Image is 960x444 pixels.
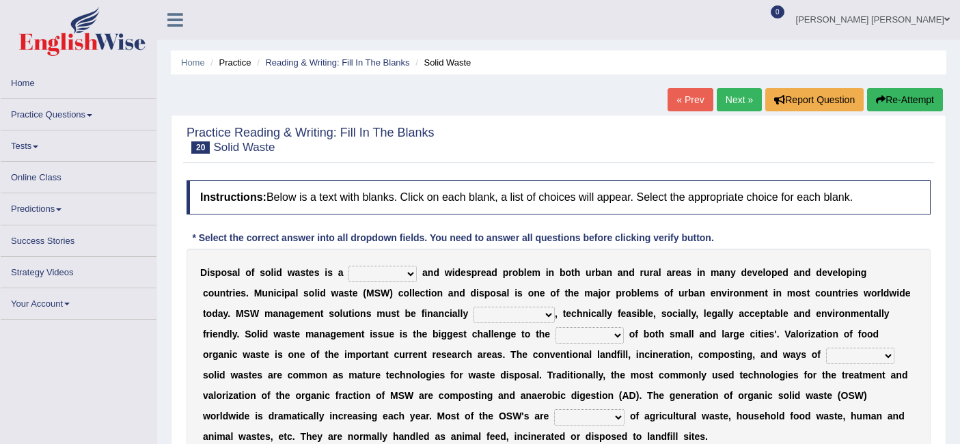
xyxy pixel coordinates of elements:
b: a [433,308,439,319]
b: d [805,267,811,278]
b: t [765,288,768,299]
b: D [200,267,207,278]
b: o [221,267,227,278]
b: m [264,308,273,319]
b: o [512,267,519,278]
b: s [329,308,334,319]
b: t [838,288,842,299]
b: e [676,267,681,278]
a: « Prev [668,88,713,111]
b: t [563,308,566,319]
b: n [268,288,274,299]
b: s [686,267,691,278]
b: l [659,267,661,278]
b: u [644,267,650,278]
b: a [273,308,278,319]
li: Solid Waste [412,56,471,69]
b: o [566,267,572,278]
b: Instructions: [200,191,266,203]
b: n [799,267,805,278]
b: f [670,288,674,299]
b: a [338,267,344,278]
b: e [777,267,782,278]
b: m [787,288,795,299]
b: o [309,288,315,299]
b: s [631,308,637,319]
button: Report Question [765,88,864,111]
b: n [437,288,443,299]
h4: Below is a text with blanks. Click on each blank, a list of choices will appear. Select the appro... [187,180,931,214]
b: s [366,308,372,319]
div: * Select the correct answer into all dropdown fields. You need to answer all questions before cli... [187,232,719,246]
b: s [260,267,265,278]
b: S [244,308,250,319]
b: g [861,267,867,278]
b: i [588,308,591,319]
b: t [396,308,400,319]
b: n [439,308,445,319]
b: n [700,267,706,278]
b: S [374,288,381,299]
h2: Practice Reading & Writing: Fill In The Blanks [187,126,435,154]
b: c [420,288,426,299]
b: d [491,267,497,278]
b: o [490,288,496,299]
a: Online Class [1,162,156,189]
b: a [218,308,223,319]
b: o [528,288,534,299]
b: w [288,267,295,278]
b: r [650,267,653,278]
b: r [877,288,880,299]
b: n [606,267,612,278]
b: b [595,267,601,278]
b: i [233,288,236,299]
b: a [601,267,607,278]
b: d [782,267,788,278]
b: i [317,288,320,299]
b: s [479,288,484,299]
b: o [265,267,271,278]
b: a [448,288,454,299]
b: o [550,288,556,299]
b: i [476,288,479,299]
b: m [376,308,385,319]
b: s [801,288,807,299]
b: w [445,267,452,278]
b: l [881,288,883,299]
b: l [412,288,415,299]
b: c [591,308,596,319]
b: b [631,288,637,299]
b: ( [363,288,366,299]
b: e [481,267,486,278]
b: s [496,288,502,299]
b: n [534,288,540,299]
b: s [241,288,246,299]
b: a [232,267,238,278]
b: n [739,288,745,299]
b: a [338,288,344,299]
b: j [598,288,601,299]
b: n [699,288,705,299]
b: c [571,308,577,319]
b: e [540,288,545,299]
span: 20 [191,141,210,154]
a: Your Account [1,288,156,315]
b: i [450,308,452,319]
b: n [314,308,320,319]
b: n [759,288,765,299]
b: d [883,288,890,299]
b: i [325,267,327,278]
b: o [206,308,212,319]
b: a [653,267,659,278]
b: p [215,267,221,278]
b: d [471,288,477,299]
b: r [229,288,232,299]
b: l [314,288,317,299]
a: Success Stories [1,225,156,252]
b: u [342,308,348,319]
b: b [688,288,694,299]
b: e [235,288,241,299]
b: e [411,308,416,319]
a: Predictions [1,193,156,220]
b: t [225,288,229,299]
